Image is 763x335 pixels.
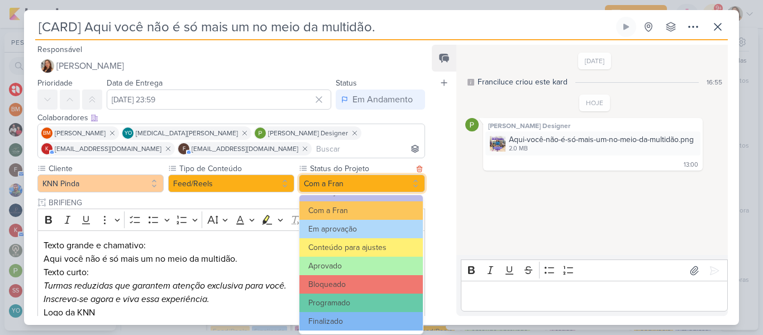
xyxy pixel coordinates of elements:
[461,281,728,312] div: Editor editing area: main
[478,76,568,88] div: Franciluce criou este kard
[485,120,700,131] div: [PERSON_NAME] Designer
[684,161,698,169] div: 13:00
[44,266,419,292] p: Texto curto:
[37,230,425,328] div: Editor editing area: main
[192,144,298,154] span: [EMAIL_ADDRESS][DOMAIN_NAME]
[255,128,266,139] img: Paloma Paixão Designer
[336,89,425,110] button: Em Andamento
[44,239,419,266] p: Texto grande e chamativo: Aqui você não é só mais um no meio da multidão.
[37,112,425,124] div: Colaboradores
[461,259,728,281] div: Editor toolbar
[178,143,189,154] div: financeiro.knnpinda@gmail.com
[37,209,425,230] div: Editor toolbar
[41,143,53,154] div: knnpinda@gmail.com
[44,294,209,305] i: Inscreva-se agora e viva essa experiência.
[299,275,423,294] button: Bloqueado
[37,78,73,88] label: Prioridade
[485,131,700,155] div: Aqui-você-não-é-só-mais-um-no-meio-da-multidão.png
[465,118,479,131] img: Paloma Paixão Designer
[56,59,124,73] span: [PERSON_NAME]
[336,78,357,88] label: Status
[125,131,132,136] p: YO
[55,128,106,138] span: [PERSON_NAME]
[41,59,54,73] img: Franciluce Carvalho
[136,128,238,138] span: [MEDICAL_DATA][PERSON_NAME]
[309,163,413,174] label: Status do Projeto
[352,93,413,106] div: Em Andamento
[622,22,631,31] div: Ligar relógio
[178,163,294,174] label: Tipo de Conteúdo
[509,144,694,153] div: 2.0 MB
[299,174,425,192] button: Com a Fran
[37,56,425,76] button: [PERSON_NAME]
[707,77,722,87] div: 16:55
[44,306,419,319] p: Logo da KNN
[107,89,331,110] input: Select a date
[45,147,49,152] p: k
[509,134,694,145] div: Aqui-você-não-é-só-mais-um-no-meio-da-multidão.png
[314,142,422,155] input: Buscar
[268,128,348,138] span: [PERSON_NAME] Designer
[122,128,133,139] div: Yasmin Oliveira
[47,163,164,174] label: Cliente
[299,220,423,238] button: Em aprovação
[168,174,294,192] button: Feed/Reels
[299,257,423,275] button: Aprovado
[35,17,614,37] input: Kard Sem Título
[490,136,506,152] img: ru7JkkzlfKk68Fc9QxtGuUI2xIGTVCuKYOJxgsSM.png
[107,78,163,88] label: Data de Entrega
[46,197,425,209] input: Texto sem título
[299,294,423,312] button: Programado
[299,201,423,220] button: Com a Fran
[41,128,53,139] div: Beth Monteiro
[43,131,51,136] p: BM
[44,280,287,291] i: Turmas reduzidas que garantem atenção exclusiva para você.
[299,238,423,257] button: Conteúdo para ajustes
[183,147,185,152] p: f
[37,45,82,54] label: Responsável
[299,312,423,331] button: Finalizado
[55,144,161,154] span: [EMAIL_ADDRESS][DOMAIN_NAME]
[37,174,164,192] button: KNN Pinda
